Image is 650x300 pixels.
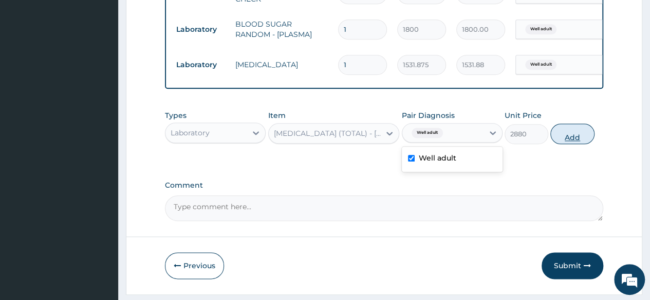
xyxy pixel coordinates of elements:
[165,181,603,190] label: Comment
[171,20,230,39] td: Laboratory
[402,110,455,121] label: Pair Diagnosis
[171,128,210,138] div: Laboratory
[550,124,594,144] button: Add
[5,195,196,231] textarea: Type your message and hit 'Enter'
[419,153,456,163] label: Well adult
[53,57,173,71] div: Chat with us now
[165,111,187,120] label: Types
[165,252,224,279] button: Previous
[525,24,556,34] span: Well adult
[169,5,193,30] div: Minimize live chat window
[505,110,542,121] label: Unit Price
[274,128,382,138] div: [MEDICAL_DATA] (TOTAL) - [SERUM]
[230,14,333,45] td: BLOOD SUGAR RANDOM - [PLASMA]
[525,59,556,70] span: Well adult
[19,51,42,77] img: d_794563401_company_1708531726252_794563401
[268,110,286,121] label: Item
[171,55,230,74] td: Laboratory
[230,54,333,75] td: [MEDICAL_DATA]
[412,128,443,138] span: Well adult
[60,87,142,190] span: We're online!
[542,252,603,279] button: Submit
